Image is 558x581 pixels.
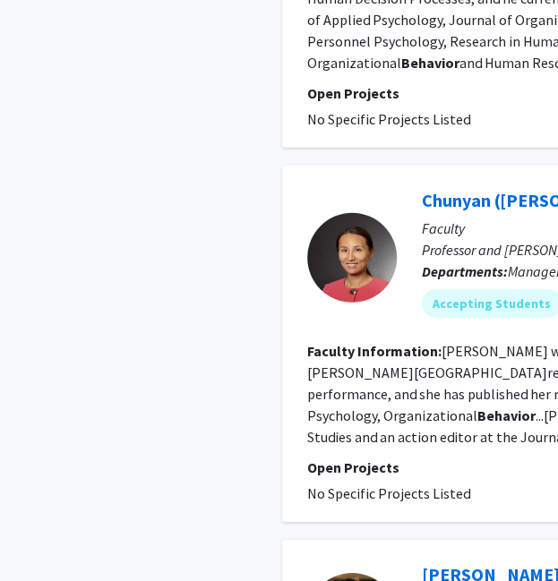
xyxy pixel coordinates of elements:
[13,500,76,568] iframe: Chat
[401,54,459,72] b: Behavior
[307,110,470,128] span: No Specific Projects Listed
[422,262,508,280] b: Departments:
[307,484,470,502] span: No Specific Projects Listed
[307,342,442,360] b: Faculty Information:
[477,406,536,424] b: Behavior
